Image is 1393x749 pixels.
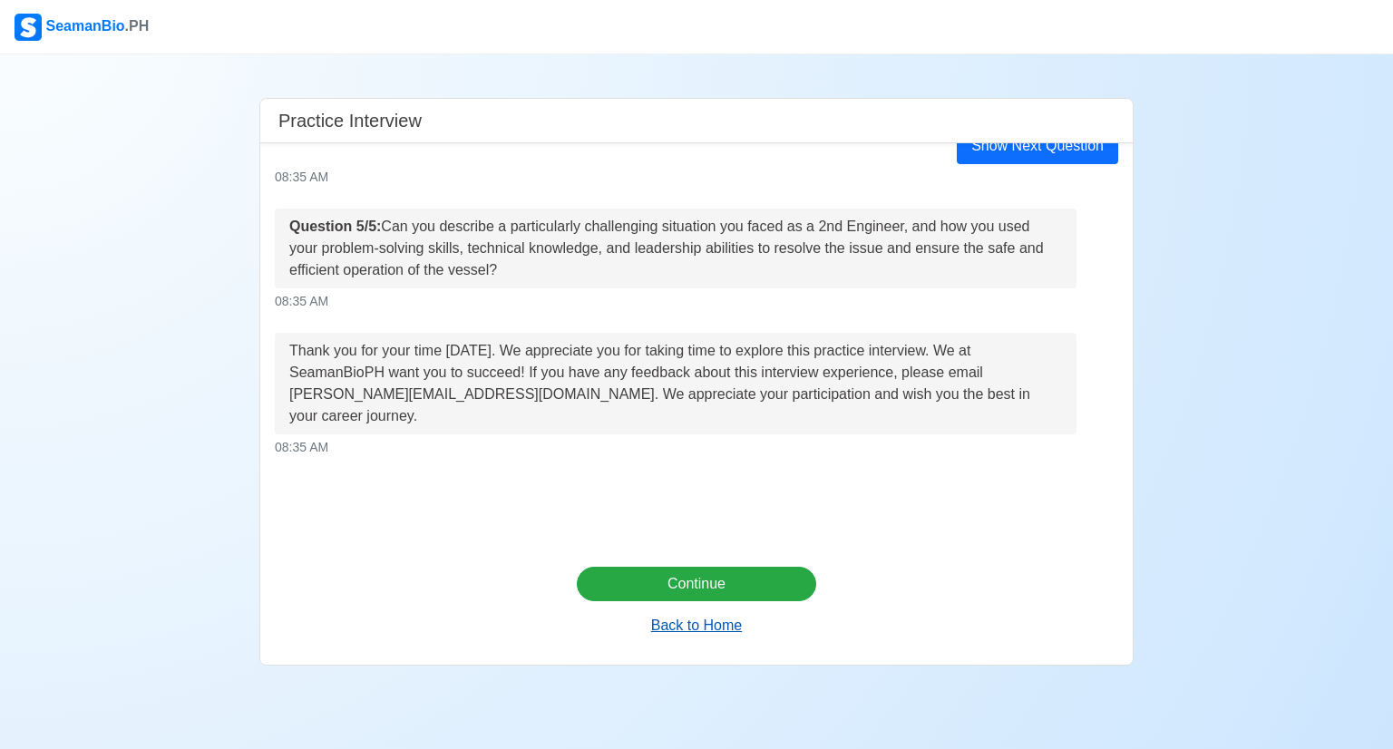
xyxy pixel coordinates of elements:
div: Can you describe a particularly challenging situation you faced as a 2nd Engineer, and how you us... [289,216,1062,281]
div: 08:35 AM [275,292,1118,311]
button: Continue [577,567,817,601]
button: Back to Home [628,608,765,643]
h5: Practice Interview [278,110,422,131]
img: Logo [15,14,42,41]
strong: Question 5/5: [289,219,381,234]
div: Show Next Question [957,128,1118,164]
div: 08:35 AM [275,168,1118,187]
div: 08:35 AM [275,438,1118,457]
span: .PH [125,18,150,34]
div: Thank you for your time [DATE]. We appreciate you for taking time to explore this practice interv... [289,340,1062,427]
div: SeamanBio [15,14,149,41]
